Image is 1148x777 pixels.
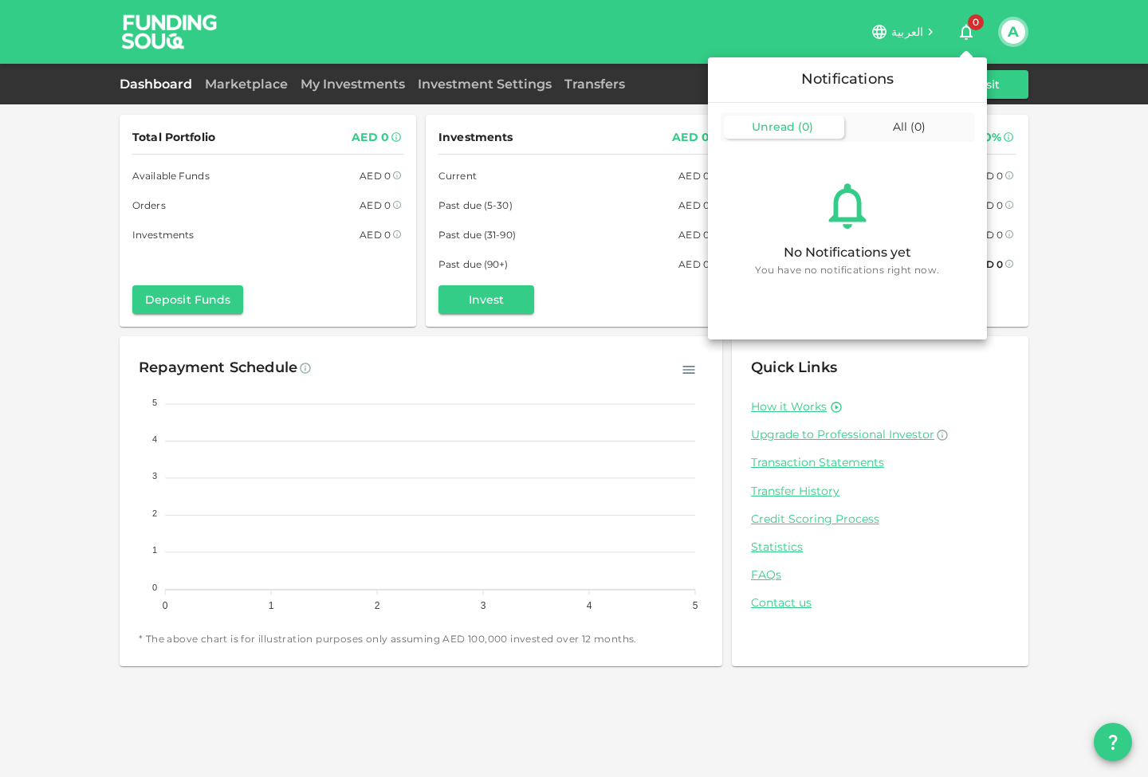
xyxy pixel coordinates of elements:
[798,120,813,134] span: ( 0 )
[801,70,894,88] span: Notifications
[910,120,926,134] span: ( 0 )
[784,243,911,262] div: No Notifications yet
[755,262,939,278] span: You have no notifications right now.
[752,120,795,134] span: Unread
[893,120,907,134] span: All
